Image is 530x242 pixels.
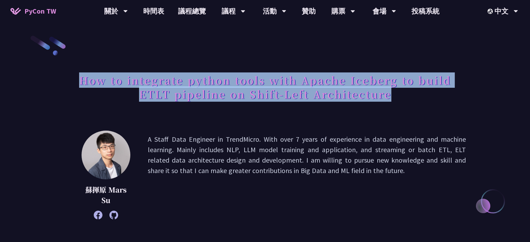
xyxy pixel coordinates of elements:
[64,70,466,104] h1: How to integrate python tools with Apache Iceberg to build ETLT pipeline on Shift-Left Architecture
[82,131,130,179] img: 蘇揮原 Mars Su
[82,185,130,205] p: 蘇揮原 Mars Su
[148,134,466,216] p: A Staff Data Engineer in TrendMicro. With over 7 years of experience in data engineering and mach...
[24,6,56,16] span: PyCon TW
[10,8,21,15] img: Home icon of PyCon TW 2025
[3,2,63,20] a: PyCon TW
[487,9,494,14] img: Locale Icon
